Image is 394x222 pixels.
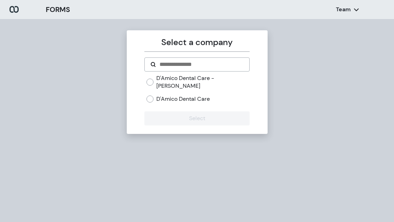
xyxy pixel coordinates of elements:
label: D'Amico Dental Care [156,95,210,103]
button: Select [144,111,250,125]
p: Team [336,6,351,13]
label: D'Amico Dental Care - [PERSON_NAME] [156,74,250,90]
input: Search [159,60,244,69]
p: Select a company [144,36,250,49]
h3: FORMS [46,4,70,15]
